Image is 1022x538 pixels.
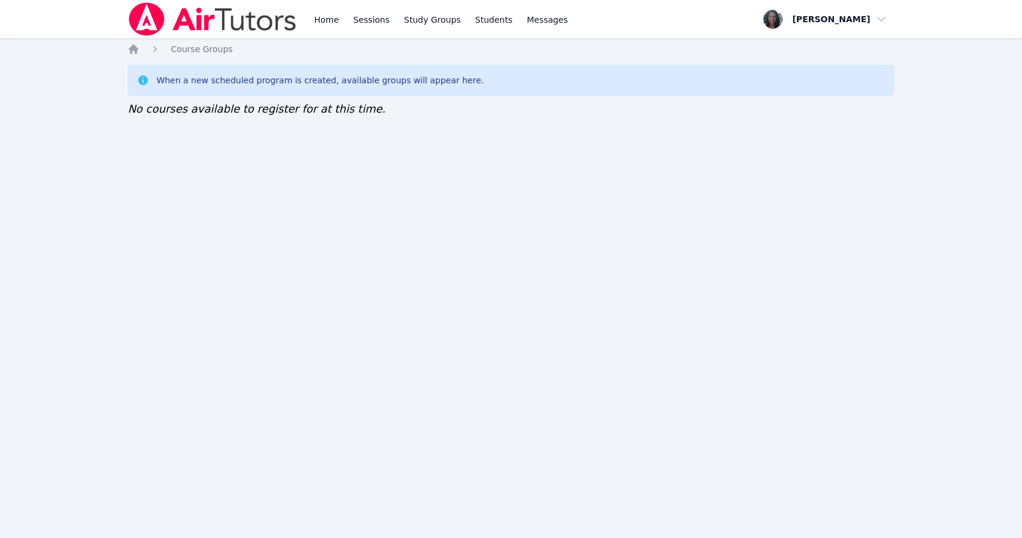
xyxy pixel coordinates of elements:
span: No courses available to register for at this time. [128,102,386,115]
nav: Breadcrumb [128,43,894,55]
a: Course Groups [171,43,232,55]
span: Course Groups [171,44,232,54]
div: When a new scheduled program is created, available groups will appear here. [156,74,484,86]
span: Messages [527,14,568,26]
img: Air Tutors [128,2,297,36]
